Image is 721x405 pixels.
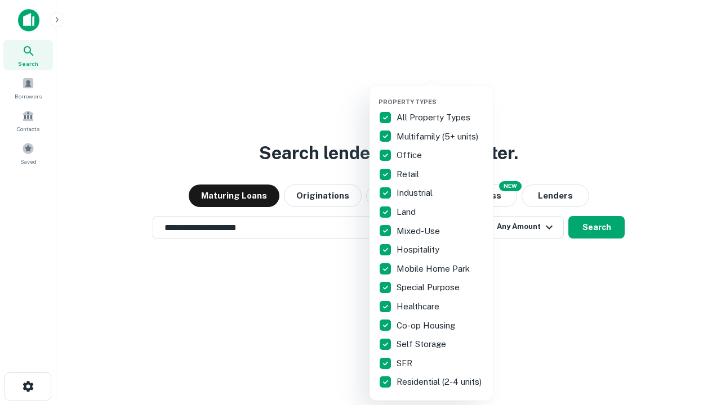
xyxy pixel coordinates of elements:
p: Industrial [397,186,435,200]
span: Property Types [379,98,437,105]
p: Hospitality [397,243,442,256]
p: Residential (2-4 units) [397,375,484,389]
p: Mobile Home Park [397,262,472,276]
p: Special Purpose [397,281,462,294]
p: Healthcare [397,300,442,313]
p: Co-op Housing [397,319,457,332]
p: Land [397,205,418,219]
p: Retail [397,168,421,181]
p: Self Storage [397,337,448,351]
p: All Property Types [397,111,473,124]
p: SFR [397,357,415,370]
iframe: Chat Widget [665,315,721,369]
p: Mixed-Use [397,224,442,238]
p: Office [397,148,424,162]
p: Multifamily (5+ units) [397,130,480,143]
